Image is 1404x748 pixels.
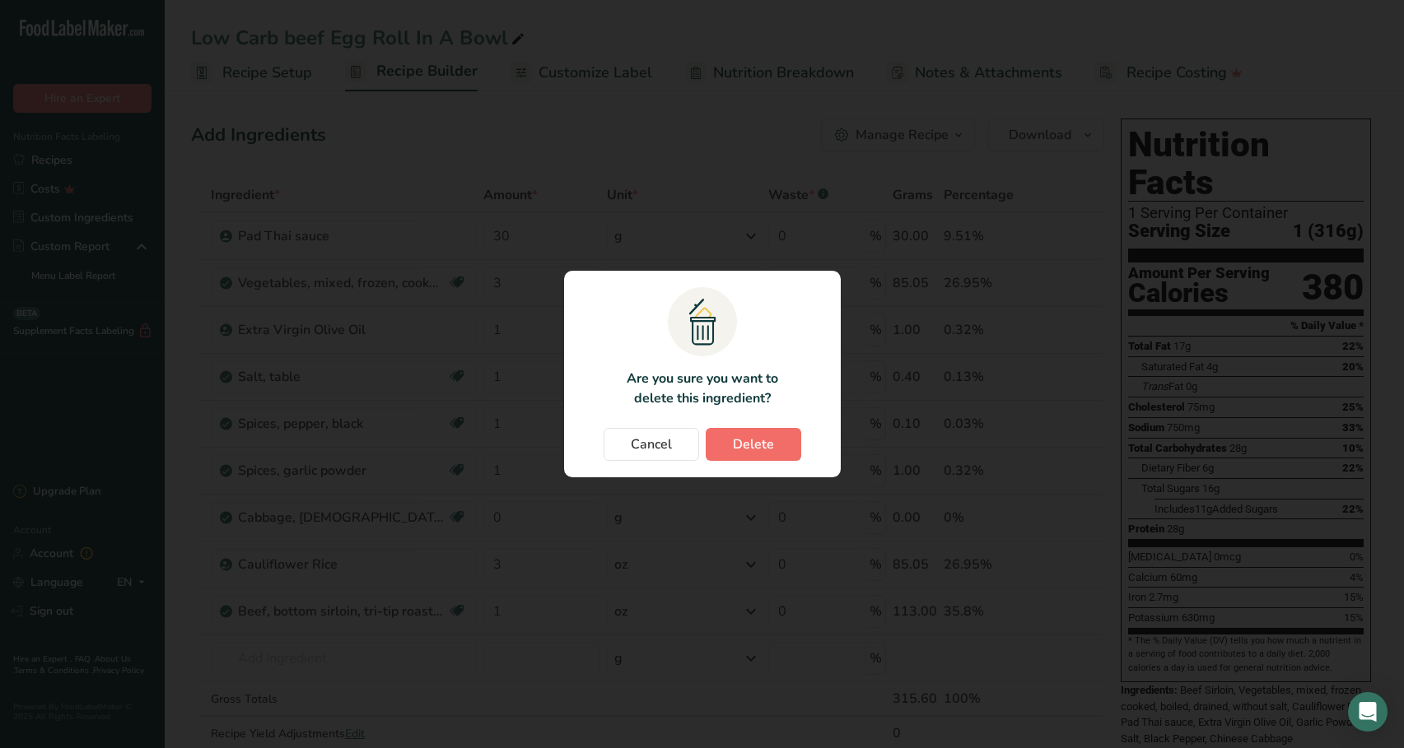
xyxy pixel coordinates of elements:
[631,434,672,454] span: Cancel
[1348,692,1388,732] div: Open Intercom Messenger
[706,428,801,461] button: Delete
[604,428,699,461] button: Cancel
[617,369,787,408] p: Are you sure you want to delete this ingredient?
[733,434,774,454] span: Delete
